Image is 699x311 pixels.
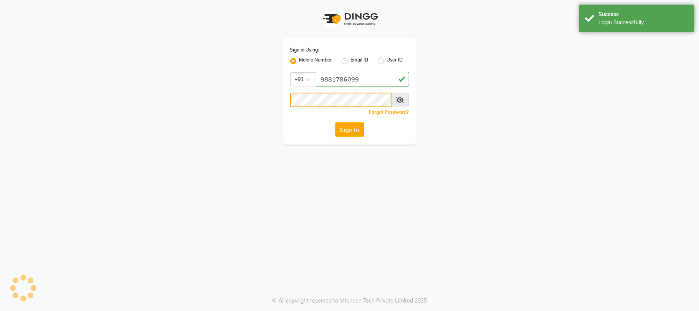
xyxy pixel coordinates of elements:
button: Sign In [335,122,364,137]
label: Sign In Using: [290,47,319,53]
a: Forgot Password? [369,109,409,115]
input: Username [316,72,409,86]
div: Success [598,10,689,18]
label: Mobile Number [299,57,332,66]
img: logo1.svg [319,8,380,30]
label: Email ID [351,57,369,66]
input: Username [290,93,392,107]
label: User ID [387,57,403,66]
div: Login Successfully. [598,18,689,27]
